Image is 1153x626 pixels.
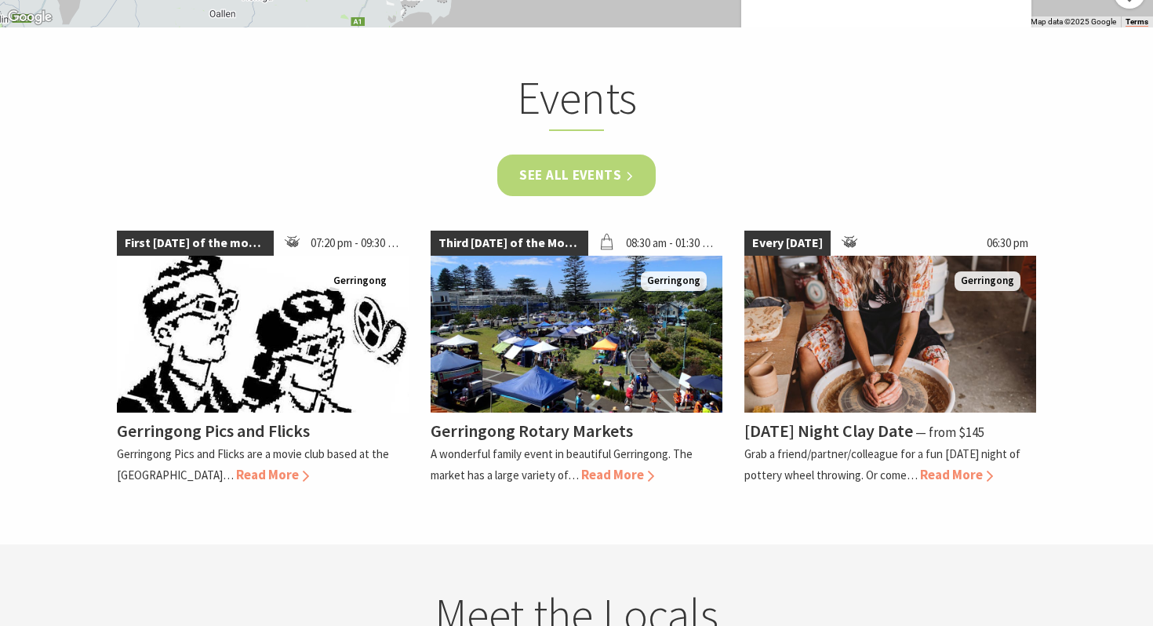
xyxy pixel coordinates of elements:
a: Terms (opens in new tab) [1126,17,1148,27]
span: Gerringong [955,271,1020,291]
h4: Gerringong Rotary Markets [431,420,633,442]
span: Read More [581,466,654,483]
a: First [DATE] of the month 07:20 pm - 09:30 pm Gerringong Gerringong Pics and Flicks Gerringong Pi... [117,231,409,486]
a: Every [DATE] 06:30 pm Photo shows female sitting at pottery wheel with hands on a ball of clay Ge... [744,231,1036,486]
p: A wonderful family event in beautiful Gerringong. The market has a large variety of… [431,446,693,482]
img: Google [4,7,56,27]
span: 06:30 pm [979,231,1036,256]
span: ⁠— from $145 [915,424,984,441]
span: First [DATE] of the month [117,231,274,256]
span: 08:30 am - 01:30 pm [618,231,722,256]
span: Gerringong [327,271,393,291]
h4: Gerringong Pics and Flicks [117,420,310,442]
h4: [DATE] Night Clay Date [744,420,913,442]
span: Read More [920,466,993,483]
span: Third [DATE] of the Month [431,231,588,256]
span: 07:20 pm - 09:30 pm [303,231,409,256]
img: Christmas Market and Street Parade [431,256,722,413]
span: Map data ©2025 Google [1031,17,1116,26]
p: Gerringong Pics and Flicks are a movie club based at the [GEOGRAPHIC_DATA]… [117,446,389,482]
span: Read More [236,466,309,483]
img: Photo shows female sitting at pottery wheel with hands on a ball of clay [744,256,1036,413]
a: Open this area in Google Maps (opens a new window) [4,7,56,27]
a: See all Events [497,155,656,196]
h2: Events [269,71,884,132]
span: Every [DATE] [744,231,831,256]
a: Third [DATE] of the Month 08:30 am - 01:30 pm Christmas Market and Street Parade Gerringong Gerri... [431,231,722,486]
span: Gerringong [641,271,707,291]
p: Grab a friend/partner/colleague for a fun [DATE] night of pottery wheel throwing. Or come… [744,446,1020,482]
